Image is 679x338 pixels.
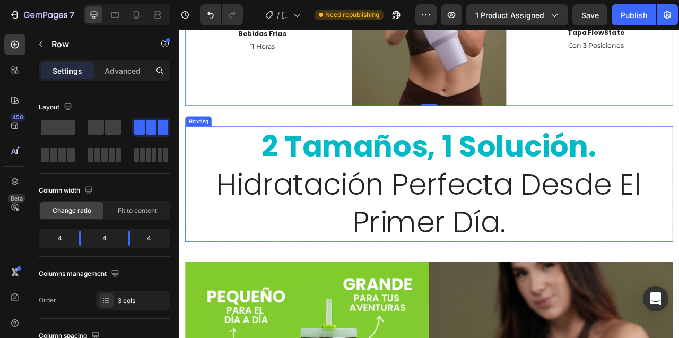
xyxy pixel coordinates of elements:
[9,14,203,29] p: 11 Horas
[51,38,142,50] p: Row
[643,286,668,311] div: Open Intercom Messenger
[325,10,379,20] span: Need republishing
[118,296,168,306] div: 3 cols
[277,10,280,21] span: /
[138,231,168,246] div: 4
[10,113,25,122] div: 450
[106,122,532,175] strong: 2 tamaños, 1 solución.
[39,184,95,198] div: Column width
[10,112,39,122] div: Heading
[118,206,157,215] span: Fit to content
[21,123,616,270] h2: Rich Text Editor. Editing area: main
[433,13,628,28] p: Con 3 Posiciones
[105,65,141,76] p: Advanced
[621,10,647,21] div: Publish
[69,8,74,21] p: 7
[572,4,607,25] button: Save
[475,10,544,21] span: 1 product assigned
[22,124,615,269] p: ⁠⁠⁠⁠⁠⁠⁠ hidratación perfecta desde el primer día.
[39,296,56,305] div: Order
[282,10,289,21] span: [PERSON_NAME]
[581,11,599,20] span: Save
[8,194,25,203] div: Beta
[53,65,82,76] p: Settings
[53,206,91,215] span: Change ratio
[4,4,79,25] button: 7
[179,30,679,338] iframe: Design area
[200,4,243,25] div: Undo/Redo
[41,231,71,246] div: 4
[90,231,119,246] div: 4
[612,4,656,25] button: Publish
[466,4,568,25] button: 1 product assigned
[39,100,74,115] div: Layout
[39,267,121,281] div: Columns management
